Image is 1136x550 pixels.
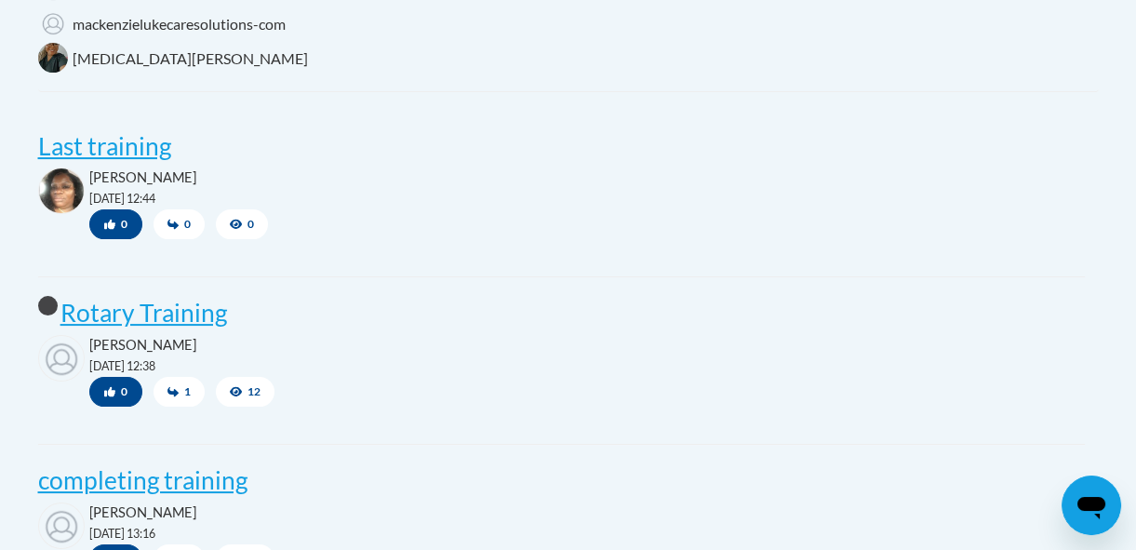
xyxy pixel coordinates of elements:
[89,527,155,541] small: [DATE] 13:16
[60,298,227,328] a: Rotary Training
[154,209,205,239] span: 0
[89,337,196,353] span: [PERSON_NAME]
[89,359,155,373] small: [DATE] 12:38
[38,503,85,549] img: Deniece Jackson
[216,377,275,407] span: 12
[89,504,196,520] span: [PERSON_NAME]
[38,131,171,161] a: Last training
[38,8,68,38] img: mackenzielukecaresolutions-com
[38,465,247,495] a: completing training
[73,14,286,32] span: mackenzielukecaresolutions-com
[89,192,155,206] small: [DATE] 12:44
[216,209,269,239] span: 0
[38,43,68,73] img: Jalyn Snipes
[38,335,85,382] img: Dominique Rudd
[1062,476,1121,535] iframe: Button to launch messaging window
[89,169,196,185] span: [PERSON_NAME]
[89,377,142,407] button: 0
[154,377,205,407] span: 1
[73,48,308,66] span: [MEDICAL_DATA][PERSON_NAME]
[89,209,142,239] button: 0
[38,168,85,214] img: Ruby Griffin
